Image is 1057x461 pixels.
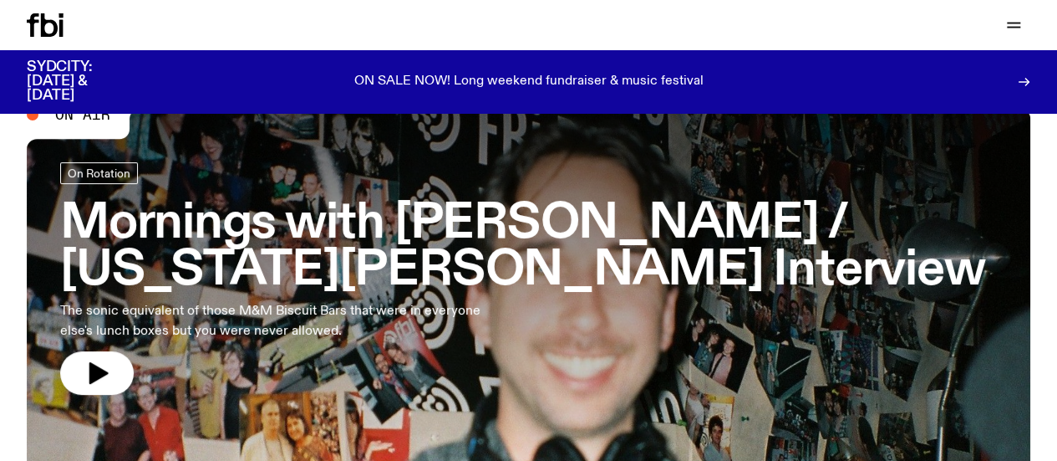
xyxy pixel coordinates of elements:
[60,201,997,295] h3: Mornings with [PERSON_NAME] / [US_STATE][PERSON_NAME] Interview
[60,301,488,341] p: The sonic equivalent of those M&M Biscuit Bars that were in everyone else's lunch boxes but you w...
[354,74,704,90] p: ON SALE NOW! Long weekend fundraiser & music festival
[60,162,997,395] a: Mornings with [PERSON_NAME] / [US_STATE][PERSON_NAME] InterviewThe sonic equivalent of those M&M ...
[55,107,110,122] span: On Air
[68,167,130,180] span: On Rotation
[60,162,138,184] a: On Rotation
[27,60,134,103] h3: SYDCITY: [DATE] & [DATE]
